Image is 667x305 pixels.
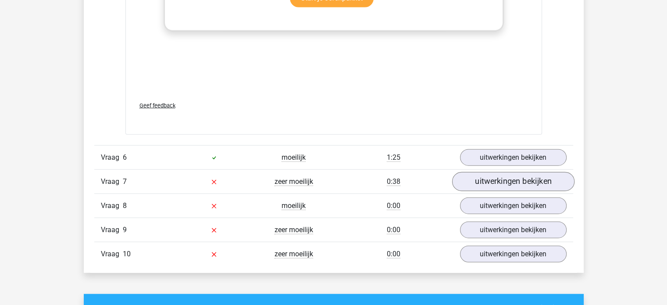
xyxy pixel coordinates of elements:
span: 9 [123,226,127,234]
span: Vraag [101,201,123,211]
span: 6 [123,153,127,161]
span: moeilijk [282,201,306,210]
span: 8 [123,201,127,210]
span: Vraag [101,225,123,235]
span: Vraag [101,176,123,187]
span: Vraag [101,152,123,163]
a: uitwerkingen bekijken [460,149,567,166]
span: zeer moeilijk [275,177,313,186]
span: 10 [123,250,131,258]
a: uitwerkingen bekijken [460,222,567,238]
span: zeer moeilijk [275,250,313,258]
a: uitwerkingen bekijken [460,197,567,214]
span: 0:00 [387,226,400,234]
a: uitwerkingen bekijken [452,172,574,191]
a: uitwerkingen bekijken [460,246,567,262]
span: 0:00 [387,250,400,258]
span: 0:38 [387,177,400,186]
span: Geef feedback [139,102,175,109]
span: moeilijk [282,153,306,162]
span: 7 [123,177,127,186]
span: 0:00 [387,201,400,210]
span: 1:25 [387,153,400,162]
span: zeer moeilijk [275,226,313,234]
span: Vraag [101,249,123,259]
